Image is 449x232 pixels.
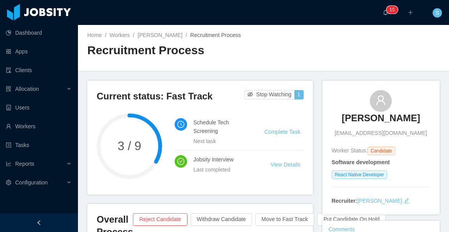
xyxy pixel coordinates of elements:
[244,90,295,99] button: icon: eye-invisibleStop Watching
[6,86,11,92] i: icon: solution
[332,147,368,154] span: Worker Status:
[177,121,184,128] i: icon: clock-circle
[105,32,106,38] span: /
[386,6,398,14] sup: 15
[332,170,387,179] span: React Native Developer
[87,43,263,58] h2: Recruitment Process
[383,10,388,15] i: icon: bell
[190,32,241,38] span: Recruitment Process
[193,118,246,135] h4: Schedule Tech Screening
[255,213,314,226] button: Move to Fast Track
[368,147,395,155] span: Candidate
[193,155,252,164] h4: Jobsity Interview
[332,198,357,204] strong: Recruiter:
[15,179,48,186] span: Configuration
[375,95,386,106] i: icon: user
[404,198,409,204] i: icon: edit
[6,62,72,78] a: icon: auditClients
[389,6,392,14] p: 1
[335,129,427,137] span: [EMAIL_ADDRESS][DOMAIN_NAME]
[6,161,11,166] i: icon: line-chart
[97,140,162,152] span: 3 / 9
[6,180,11,185] i: icon: setting
[193,137,246,145] div: Next task
[6,119,72,134] a: icon: userWorkers
[138,32,182,38] a: [PERSON_NAME]
[177,158,184,165] i: icon: check-circle
[408,10,413,15] i: icon: plus
[392,6,395,14] p: 5
[270,161,301,168] a: View Details
[264,129,300,135] a: Complete Task
[6,137,72,153] a: icon: profileTasks
[317,213,386,226] button: Put Candidate On Hold
[186,32,187,38] span: /
[435,8,439,18] span: S
[133,32,134,38] span: /
[97,90,244,103] h3: Current status: Fast Track
[193,165,252,174] div: Last completed
[6,25,72,41] a: icon: pie-chartDashboard
[15,86,39,92] span: Allocation
[294,90,304,99] button: 1
[87,32,102,38] a: Home
[133,213,187,226] button: Reject Candidate
[342,112,420,129] a: [PERSON_NAME]
[357,198,402,204] a: [PERSON_NAME]
[15,161,34,167] span: Reports
[110,32,130,38] a: Workers
[332,159,390,165] strong: Software development
[6,44,72,59] a: icon: appstoreApps
[6,100,72,115] a: icon: robotUsers
[191,213,252,226] button: Withdraw Candidate
[342,112,420,124] h3: [PERSON_NAME]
